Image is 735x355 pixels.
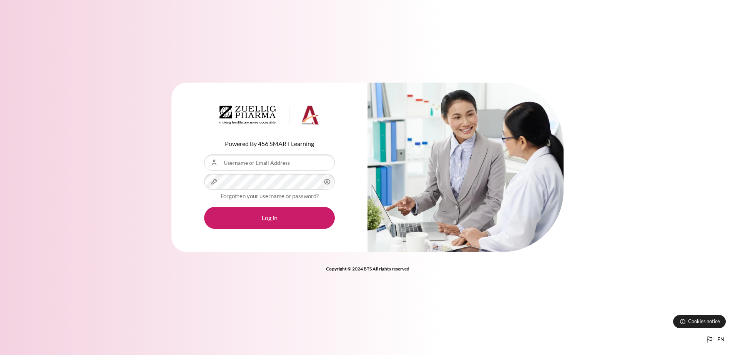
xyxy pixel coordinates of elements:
[717,336,724,343] span: en
[220,106,319,125] img: Architeck
[221,192,319,199] a: Forgotten your username or password?
[220,106,319,128] a: Architeck
[673,315,726,328] button: Cookies notice
[204,139,335,148] p: Powered By 456 SMART Learning
[688,318,720,325] span: Cookies notice
[204,207,335,229] button: Log in
[702,332,727,347] button: Languages
[326,266,409,272] strong: Copyright © 2024 BTS All rights reserved
[204,154,335,171] input: Username or Email Address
